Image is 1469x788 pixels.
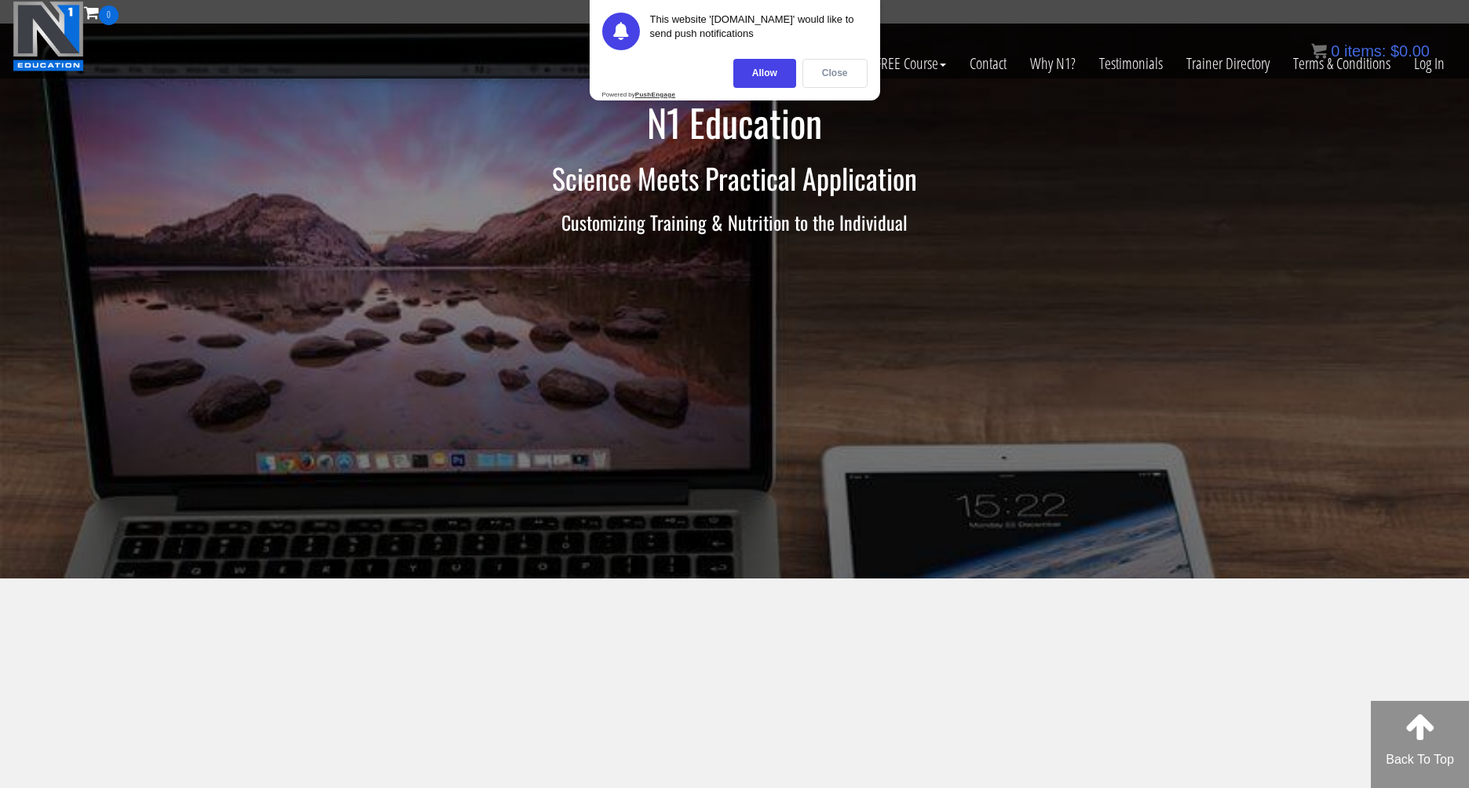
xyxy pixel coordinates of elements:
[276,212,1194,232] h3: Customizing Training & Nutrition to the Individual
[1281,25,1402,102] a: Terms & Conditions
[13,1,84,71] img: n1-education
[84,2,119,23] a: 0
[635,91,675,98] strong: PushEngage
[733,59,796,88] div: Allow
[864,25,958,102] a: FREE Course
[1390,42,1430,60] bdi: 0.00
[1311,42,1430,60] a: 0 items: $0.00
[276,102,1194,144] h1: N1 Education
[1087,25,1175,102] a: Testimonials
[958,25,1018,102] a: Contact
[276,162,1194,194] h2: Science Meets Practical Application
[1402,25,1456,102] a: Log In
[1344,42,1386,60] span: items:
[1175,25,1281,102] a: Trainer Directory
[1018,25,1087,102] a: Why N1?
[1331,42,1339,60] span: 0
[650,13,868,50] div: This website '[DOMAIN_NAME]' would like to send push notifications
[99,5,119,25] span: 0
[602,91,676,98] div: Powered by
[1311,43,1327,59] img: icon11.png
[1390,42,1399,60] span: $
[802,59,868,88] div: Close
